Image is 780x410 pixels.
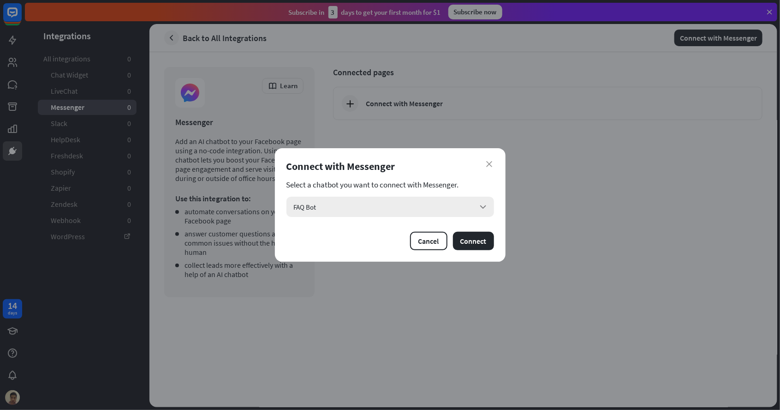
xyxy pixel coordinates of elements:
div: Connect with Messenger [286,160,494,173]
button: Open LiveChat chat widget [7,4,35,31]
span: FAQ Bot [294,203,316,211]
section: Select a chatbot you want to connect with Messenger. [286,180,494,189]
i: arrow_down [478,202,488,212]
i: close [487,161,493,167]
button: Connect [453,232,494,250]
button: Cancel [410,232,447,250]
